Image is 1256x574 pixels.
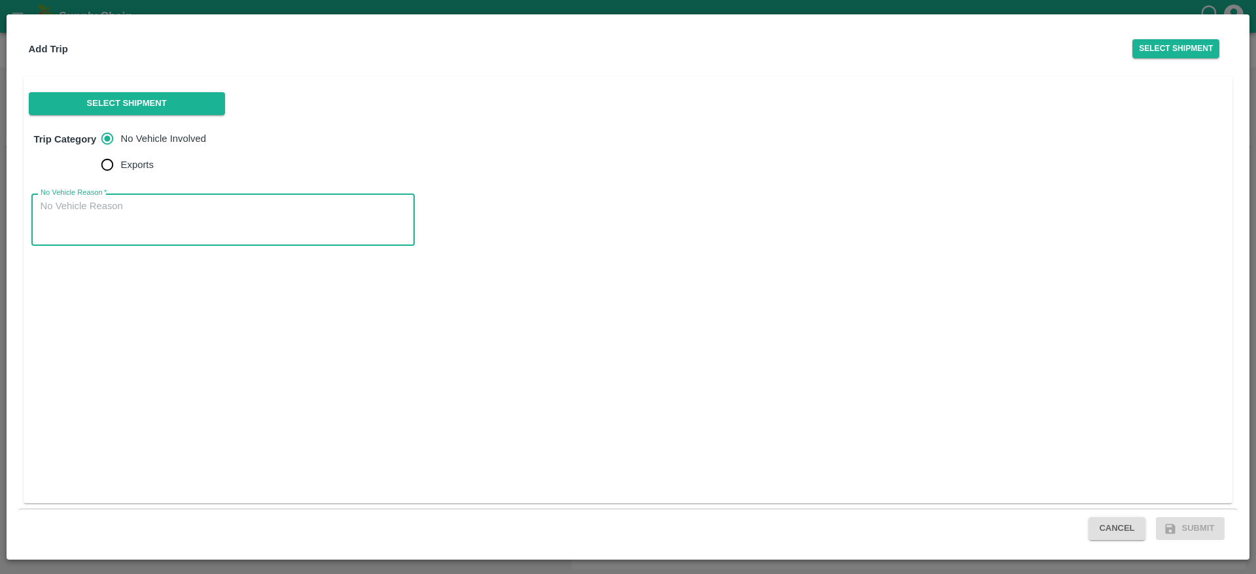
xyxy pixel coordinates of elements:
[41,188,107,198] label: No Vehicle Reason
[121,131,206,146] span: No Vehicle Involved
[29,92,225,115] button: Select Shipment
[29,126,102,178] h6: Trip Category
[101,126,217,178] div: trip_category
[1089,517,1145,540] button: Cancel
[121,158,154,172] span: Exports
[29,44,68,54] b: Add Trip
[1132,39,1219,58] button: Select Shipment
